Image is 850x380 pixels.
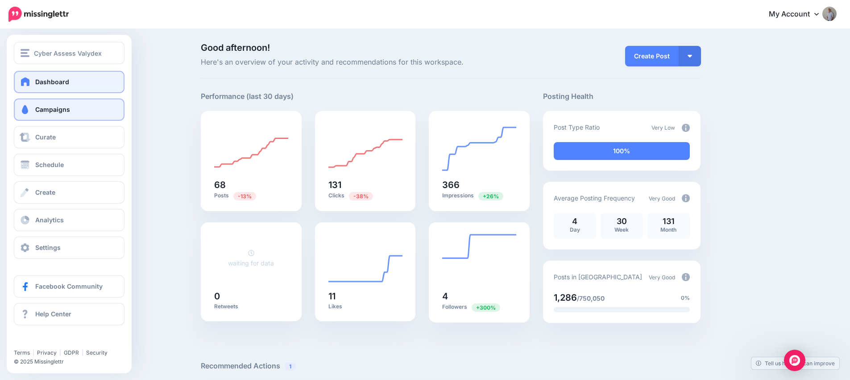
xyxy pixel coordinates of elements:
span: Previous period: 78 [233,192,256,200]
p: 4 [558,217,592,225]
span: Analytics [35,216,64,224]
a: waiting for data [228,249,274,267]
li: © 2025 Missinglettr [14,357,131,366]
span: Good afternoon! [201,42,270,53]
span: /750,050 [577,294,605,302]
p: Followers [442,303,516,311]
span: Very Low [651,124,675,131]
span: Dashboard [35,78,69,86]
span: Create [35,188,55,196]
span: Day [570,226,580,233]
span: Help Center [35,310,71,318]
a: Create [14,181,124,204]
iframe: Twitter Follow Button [14,336,83,345]
span: Previous period: 1 [472,303,500,312]
a: Dashboard [14,71,124,93]
p: Retweets [214,303,288,310]
span: Very Good [649,195,675,202]
span: Facebook Community [35,282,103,290]
a: GDPR [64,349,79,356]
h5: 68 [214,180,288,189]
img: menu.png [21,49,29,57]
span: Here's an overview of your activity and recommendations for this workspace. [201,57,530,68]
a: Schedule [14,154,124,176]
a: Curate [14,126,124,148]
img: arrow-down-white.png [688,55,692,57]
span: Cyber Assess Valydex [34,48,102,58]
span: | [82,349,83,356]
a: Terms [14,349,30,356]
span: 0% [681,294,690,302]
a: Facebook Community [14,275,124,298]
h5: 4 [442,292,516,301]
h5: Recommended Actions [201,360,701,372]
a: Settings [14,237,124,259]
span: Very Good [649,274,675,281]
h5: Posting Health [543,91,701,102]
span: | [33,349,34,356]
p: 131 [652,217,685,225]
img: Missinglettr [8,7,69,22]
img: info-circle-grey.png [682,124,690,132]
span: Curate [35,133,56,141]
img: info-circle-grey.png [682,194,690,202]
p: Post Type Ratio [554,122,600,132]
p: Likes [328,303,402,310]
span: Month [660,226,676,233]
span: 1,286 [554,292,577,303]
span: 1 [285,362,296,371]
span: Week [614,226,629,233]
p: Average Posting Frequency [554,193,635,203]
span: Settings [35,244,61,251]
span: Previous period: 212 [349,192,373,200]
a: Security [86,349,108,356]
p: Posts [214,192,288,200]
div: Open Intercom Messenger [784,350,805,371]
h5: 11 [328,292,402,301]
p: Posts in [GEOGRAPHIC_DATA] [554,272,642,282]
span: Schedule [35,161,64,168]
a: Privacy [37,349,57,356]
a: Analytics [14,209,124,231]
span: | [59,349,61,356]
p: Impressions [442,192,516,200]
h5: Performance (last 30 days) [201,91,294,102]
a: Campaigns [14,98,124,121]
h5: 0 [214,292,288,301]
img: info-circle-grey.png [682,273,690,281]
a: Tell us how we can improve [751,357,839,369]
div: 100% of your posts in the last 30 days have been from Drip Campaigns [554,142,690,160]
span: Campaigns [35,106,70,113]
p: Clicks [328,192,402,200]
a: Create Post [625,46,679,66]
h5: 131 [328,180,402,189]
h5: 366 [442,180,516,189]
span: Previous period: 291 [478,192,503,200]
a: My Account [760,4,837,25]
a: Help Center [14,303,124,325]
p: 30 [605,217,639,225]
button: Cyber Assess Valydex [14,42,124,64]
